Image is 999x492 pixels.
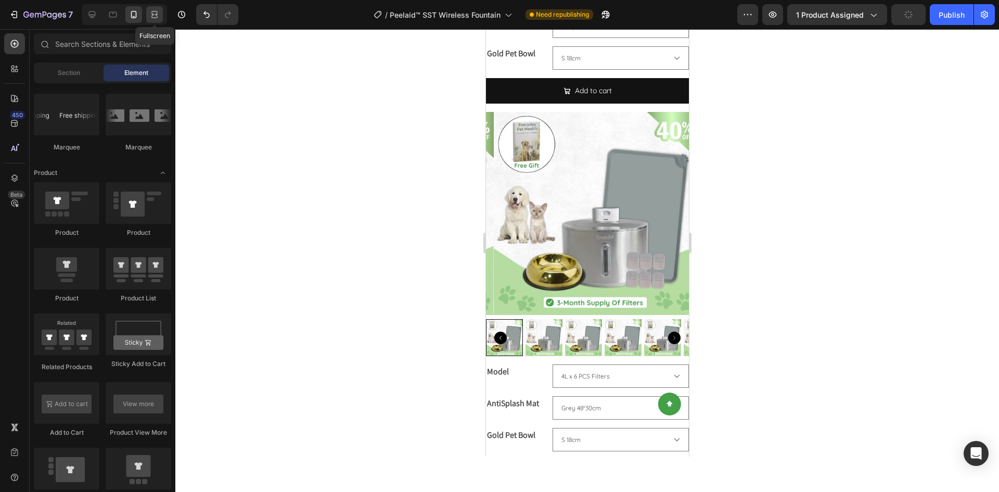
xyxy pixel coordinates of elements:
[34,294,99,303] div: Product
[536,10,589,19] span: Need republishing
[8,83,211,286] a: Peelaid™ Bundle
[787,4,887,25] button: 1 product assigned
[939,9,965,20] div: Publish
[106,228,171,237] div: Product
[385,9,388,20] span: /
[34,362,99,372] div: Related Products
[486,29,689,457] iframe: Design area
[196,4,238,25] div: Undo/Redo
[34,228,99,237] div: Product
[796,9,864,20] span: 1 product assigned
[106,143,171,152] div: Marquee
[106,294,171,303] div: Product List
[106,359,171,369] div: Sticky Add to Cart
[964,441,989,466] div: Open Intercom Messenger
[8,302,21,315] button: Carousel Back Arrow
[34,428,99,437] div: Add to Cart
[68,8,73,21] p: 7
[155,165,171,181] span: Toggle open
[106,428,171,437] div: Product View More
[34,143,99,152] div: Marquee
[8,191,25,199] div: Beta
[182,302,195,315] button: Carousel Next Arrow
[930,4,974,25] button: Publish
[124,68,148,78] span: Element
[390,9,501,20] span: Peelaid™ SST Wireless Fountain
[34,168,57,178] span: Product
[10,111,25,119] div: 450
[34,33,171,54] input: Search Sections & Elements
[4,4,78,25] button: 7
[58,68,80,78] span: Section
